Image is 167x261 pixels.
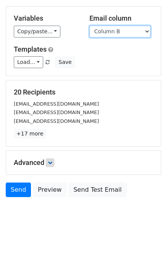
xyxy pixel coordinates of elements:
a: Send [6,183,31,197]
iframe: Chat Widget [129,224,167,261]
a: Preview [33,183,66,197]
button: Save [55,56,75,68]
small: [EMAIL_ADDRESS][DOMAIN_NAME] [14,101,99,107]
a: Templates [14,45,47,53]
small: [EMAIL_ADDRESS][DOMAIN_NAME] [14,118,99,124]
h5: Variables [14,14,78,23]
a: +17 more [14,129,46,139]
a: Load... [14,56,43,68]
h5: Email column [89,14,154,23]
a: Copy/paste... [14,26,60,38]
small: [EMAIL_ADDRESS][DOMAIN_NAME] [14,109,99,115]
h5: 20 Recipients [14,88,153,96]
a: Send Test Email [68,183,126,197]
h5: Advanced [14,158,153,167]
